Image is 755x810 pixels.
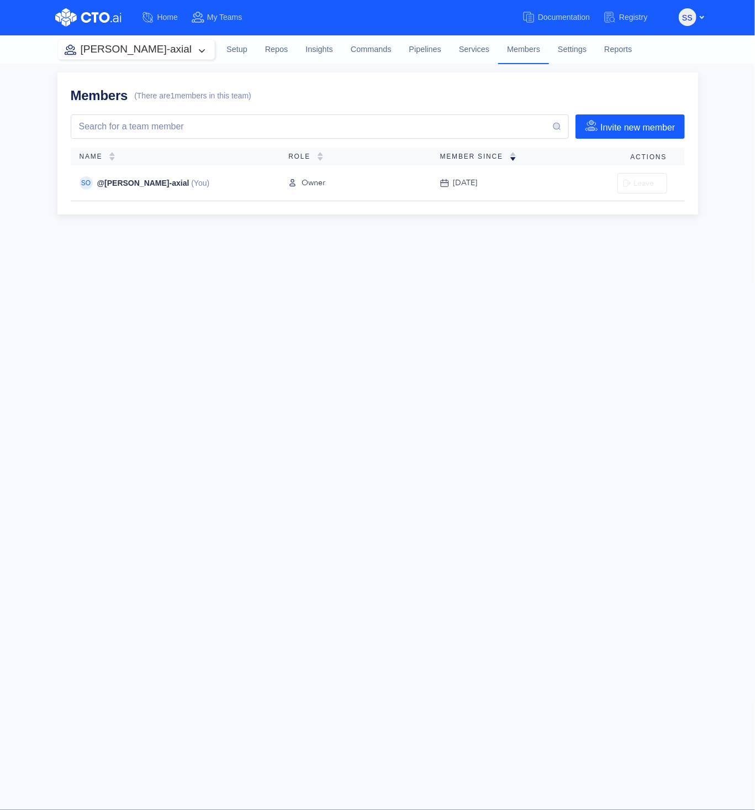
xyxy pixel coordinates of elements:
a: Pipelines [400,35,450,65]
img: invite-member-icon [585,119,598,132]
a: Commands [342,35,400,65]
span: Registry [619,13,647,22]
a: Insights [297,35,342,65]
a: Home [141,7,191,28]
a: Repos [256,35,297,65]
a: Reports [595,35,641,65]
div: Owner [288,177,422,189]
span: Home [157,13,178,22]
span: (There are 1 members in this team) [134,91,251,101]
a: Settings [549,35,595,65]
a: Registry [603,7,661,28]
span: Documentation [538,13,590,22]
img: CTO.ai Logo [55,8,122,27]
span: Member Since [440,153,510,160]
button: Leave [617,173,667,194]
div: [DATE] [440,177,556,189]
a: Services [450,35,498,65]
button: [PERSON_NAME]-axial [58,40,215,59]
a: My Teams [191,7,256,28]
span: My Teams [207,13,242,22]
h1: Members [71,86,128,106]
img: sorting-empty.svg [317,152,324,161]
span: SS [682,9,693,27]
div: Leave [622,178,662,189]
img: sorting-empty.svg [109,152,115,161]
img: sorting-down.svg [510,152,516,161]
span: Role [288,153,317,160]
a: Documentation [522,7,603,28]
a: Members [498,35,549,64]
div: @ [PERSON_NAME]-axial [71,176,271,190]
th: Actions [564,148,685,165]
span: (You) [189,178,209,189]
button: Invite new member [576,114,684,139]
span: Name [80,153,109,160]
a: Setup [218,35,256,65]
input: Search [78,120,552,133]
button: SS [679,8,696,26]
span: SO [81,180,91,186]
